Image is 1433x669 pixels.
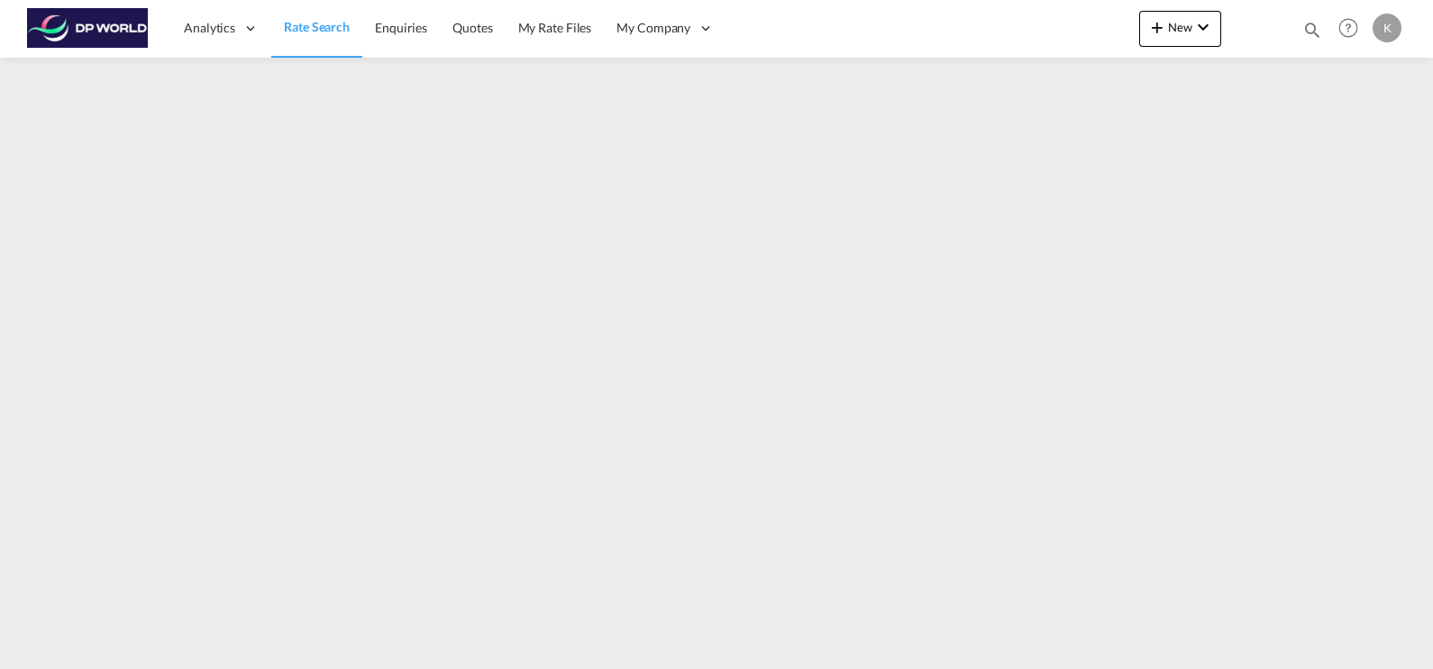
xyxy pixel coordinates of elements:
div: Help [1333,13,1373,45]
md-icon: icon-chevron-down [1192,16,1214,38]
div: icon-magnify [1302,20,1322,47]
span: Help [1333,13,1364,43]
span: Analytics [184,19,235,37]
md-icon: icon-magnify [1302,20,1322,40]
span: Rate Search [284,19,350,34]
img: c08ca190194411f088ed0f3ba295208c.png [27,8,149,49]
span: My Rate Files [518,20,592,35]
span: New [1146,20,1214,34]
div: K [1373,14,1401,42]
md-icon: icon-plus 400-fg [1146,16,1168,38]
button: icon-plus 400-fgNewicon-chevron-down [1139,11,1221,47]
span: Enquiries [375,20,427,35]
span: Quotes [452,20,492,35]
span: My Company [616,19,690,37]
